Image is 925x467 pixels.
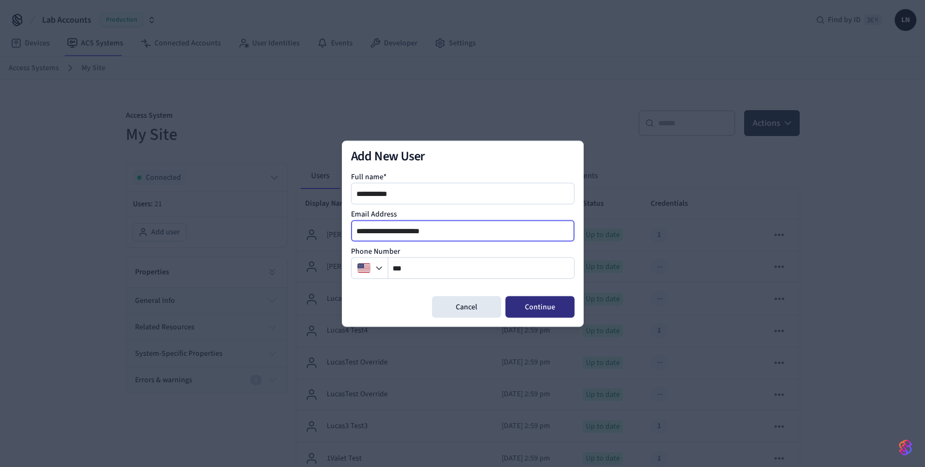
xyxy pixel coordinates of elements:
img: SeamLogoGradient.69752ec5.svg [899,439,912,456]
button: Cancel [432,296,501,317]
label: Full name* [351,171,387,182]
label: Email Address [351,208,397,219]
label: Phone Number [351,246,400,256]
h2: Add New User [351,150,575,163]
button: Continue [505,296,575,317]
